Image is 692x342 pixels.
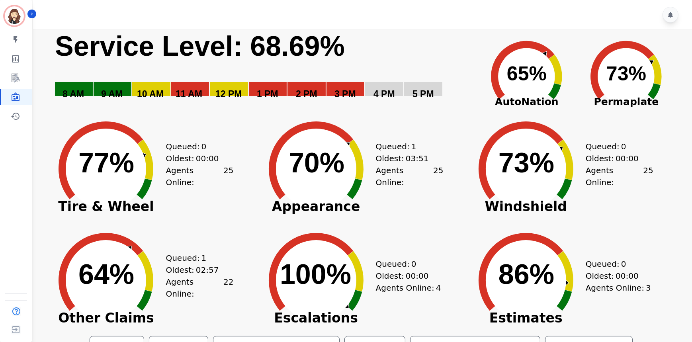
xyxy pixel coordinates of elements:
[498,147,554,178] text: 73%
[616,270,639,282] span: 00:00
[201,141,207,152] span: 0
[411,258,416,270] span: 0
[166,164,233,188] div: Agents Online:
[412,89,434,99] text: 5 PM
[46,314,166,322] span: Other Claims
[280,259,351,290] text: 100%
[215,89,242,99] text: 12 PM
[616,152,639,164] span: 00:00
[586,258,645,270] div: Queued:
[436,282,441,294] span: 4
[196,152,219,164] span: 00:00
[376,282,444,294] div: Agents Online:
[586,270,645,282] div: Oldest:
[586,152,645,164] div: Oldest:
[166,141,225,152] div: Queued:
[46,203,166,211] span: Tire & Wheel
[376,152,436,164] div: Oldest:
[196,264,219,276] span: 02:57
[507,63,547,85] text: 65%
[256,314,376,322] span: Escalations
[54,29,475,111] svg: Service Level: 0%
[101,89,123,99] text: 9 AM
[406,152,429,164] span: 03:51
[296,89,317,99] text: 2 PM
[621,141,626,152] span: 0
[376,141,436,152] div: Queued:
[166,252,225,264] div: Queued:
[257,89,278,99] text: 1 PM
[201,252,207,264] span: 1
[466,314,586,322] span: Estimates
[78,147,134,178] text: 77%
[498,259,554,290] text: 86%
[223,164,233,188] span: 25
[477,94,577,109] span: AutoNation
[166,152,225,164] div: Oldest:
[78,259,134,290] text: 64%
[646,282,651,294] span: 3
[376,164,444,188] div: Agents Online:
[137,89,164,99] text: 10 AM
[586,141,645,152] div: Queued:
[411,141,416,152] span: 1
[621,258,626,270] span: 0
[373,89,395,99] text: 4 PM
[334,89,356,99] text: 3 PM
[376,270,436,282] div: Oldest:
[63,89,84,99] text: 8 AM
[166,264,225,276] div: Oldest:
[466,203,586,211] span: Windshield
[5,6,24,25] img: Bordered avatar
[176,89,202,99] text: 11 AM
[577,94,676,109] span: Permaplate
[223,276,233,300] span: 22
[643,164,653,188] span: 25
[256,203,376,211] span: Appearance
[406,270,429,282] span: 00:00
[376,258,436,270] div: Queued:
[606,63,646,85] text: 73%
[433,164,443,188] span: 25
[166,276,233,300] div: Agents Online:
[55,31,345,62] text: Service Level: 68.69%
[586,164,653,188] div: Agents Online:
[289,147,344,178] text: 70%
[586,282,653,294] div: Agents Online:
